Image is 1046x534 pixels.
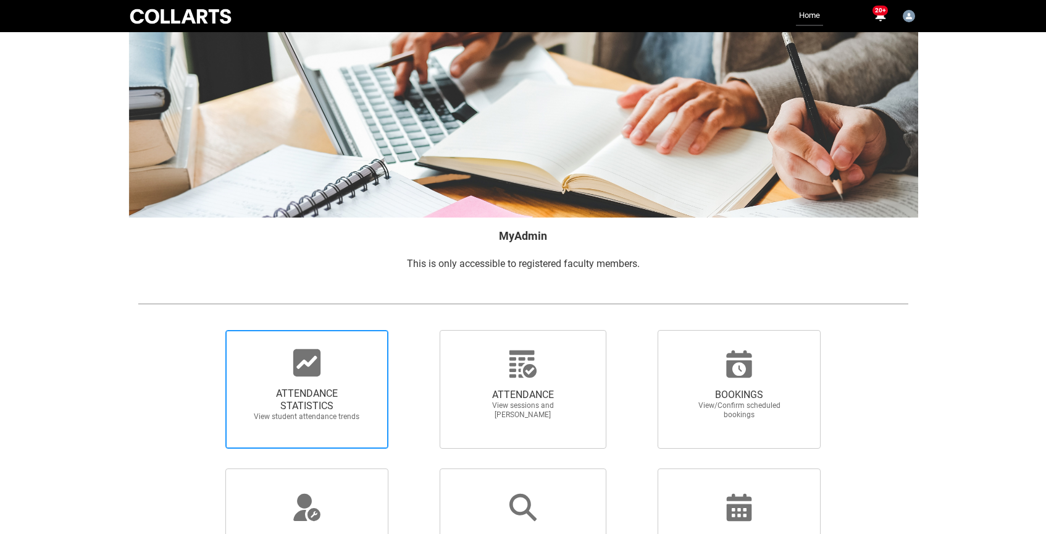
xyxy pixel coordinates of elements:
[138,297,908,310] img: REDU_GREY_LINE
[900,5,918,25] button: User Profile Deborah.Pratt
[253,412,361,422] span: View student attendance trends
[796,6,823,26] a: Home
[685,389,793,401] span: BOOKINGS
[407,258,640,269] span: This is only accessible to registered faculty members.
[138,227,908,244] h2: MyAdmin
[872,9,887,23] button: 20+
[469,389,577,401] span: ATTENDANCE
[872,6,888,15] span: 20+
[469,401,577,420] span: View sessions and [PERSON_NAME]
[253,388,361,412] span: ATTENDANCE STATISTICS
[903,10,915,22] img: Deborah.Pratt
[685,401,793,420] span: View/Confirm scheduled bookings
